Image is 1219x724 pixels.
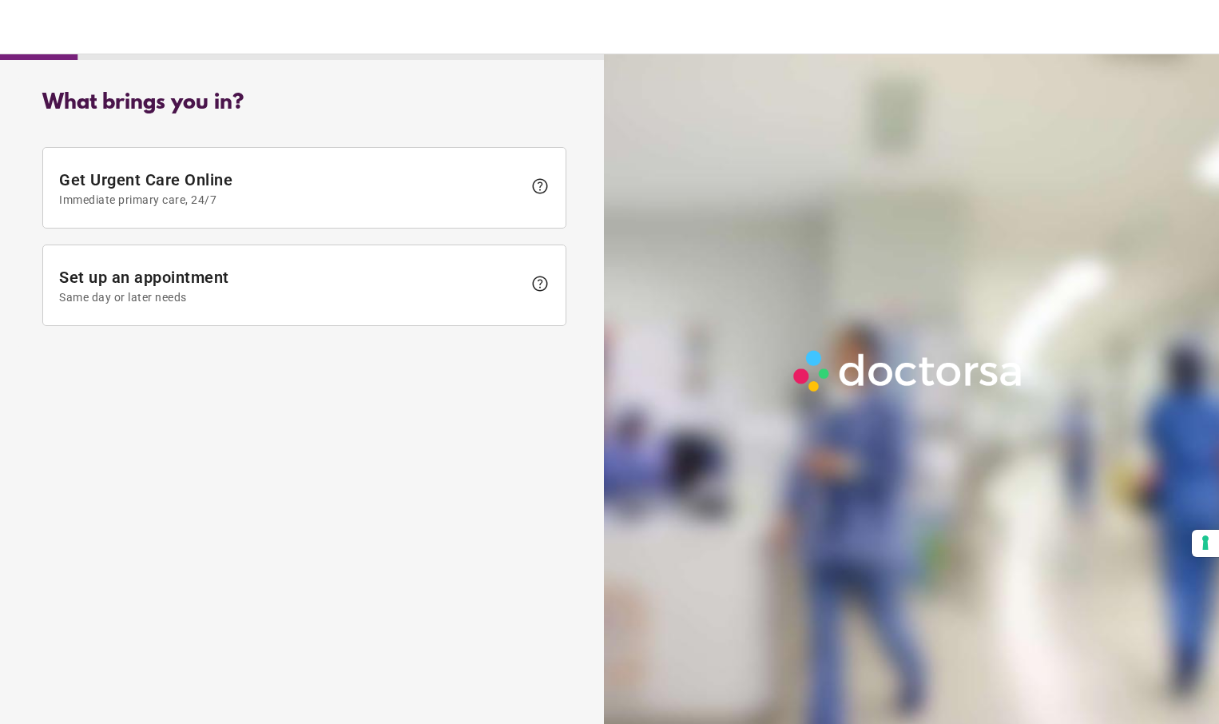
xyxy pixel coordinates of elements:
span: Get Urgent Care Online [59,170,522,206]
button: Your consent preferences for tracking technologies [1192,530,1219,557]
span: Immediate primary care, 24/7 [59,193,522,206]
span: help [530,177,550,196]
div: What brings you in? [42,91,566,115]
span: Set up an appointment [59,268,522,304]
img: Logo-Doctorsa-trans-White-partial-flat.png [787,344,1030,398]
span: help [530,274,550,293]
span: Same day or later needs [59,291,522,304]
